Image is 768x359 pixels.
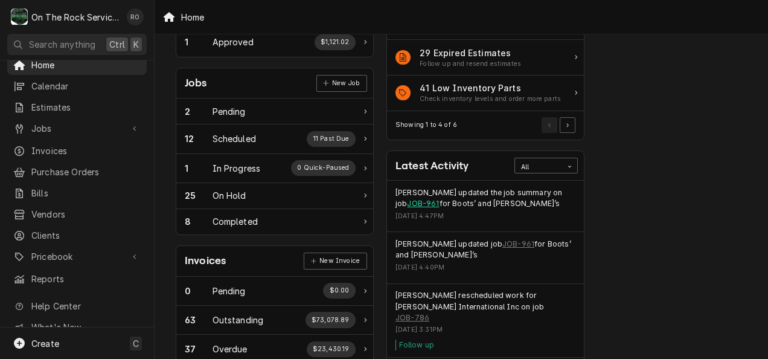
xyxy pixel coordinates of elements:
a: Work Status [176,306,373,335]
div: Event [387,232,584,283]
div: Event [387,284,584,358]
div: Event Timestamp [395,263,575,273]
span: Ctrl [109,38,125,51]
div: Work Status Supplemental Data [306,312,356,328]
span: What's New [31,321,139,334]
div: Card Header [387,151,584,181]
a: Reports [7,269,147,289]
div: Event Message [395,340,575,351]
a: Work Status [176,154,373,183]
div: Card: Jobs [176,68,374,235]
a: Work Status [176,277,373,306]
a: Clients [7,225,147,245]
div: Work Status Count [185,36,213,48]
div: Card Header [176,68,373,99]
a: Work Status [176,183,373,209]
span: K [133,38,139,51]
a: Estimates [7,97,147,117]
div: Action Item Suggestion [420,94,561,104]
div: On The Rock Services [31,11,120,24]
span: Help Center [31,300,139,312]
div: Work Status Count [185,285,213,297]
div: Rich Ortega's Avatar [127,8,144,25]
div: Action Item Suggestion [420,59,521,69]
a: Action Item [387,40,584,76]
div: Event String [395,290,575,323]
a: Work Status [176,99,373,125]
span: Vendors [31,208,141,221]
div: Work Status Count [185,314,213,326]
a: New Job [316,75,367,92]
div: Work Status Supplemental Data [315,34,356,50]
div: Card Title [395,158,469,174]
div: Work Status Title [213,314,264,326]
a: Invoices [7,141,147,161]
div: Work Status Count [185,343,213,355]
span: Pricebook [31,250,123,263]
a: Home [7,55,147,75]
div: Event Details [395,187,575,225]
div: Card Link Button [316,75,367,92]
div: Work Status Supplemental Data [323,283,356,299]
span: Purchase Orders [31,166,141,178]
div: Action Item Title [420,47,521,59]
div: Work Status Title [213,36,254,48]
div: Work Status Supplemental Data [291,160,356,176]
span: C [133,337,139,350]
a: JOB-961 [407,198,439,209]
div: Work Status Title [213,162,261,175]
div: Card Header [176,246,373,276]
div: On The Rock Services's Avatar [11,8,28,25]
span: Reports [31,273,141,285]
div: Work Status Count [185,105,213,118]
a: Calendar [7,76,147,96]
a: Work Status [176,209,373,234]
div: Card Data [176,99,373,234]
div: Work Status Count [185,189,213,202]
div: Action Item Title [420,82,561,94]
div: Event Timestamp [395,325,575,335]
span: Invoices [31,144,141,157]
div: Event [387,181,584,232]
a: Work Status [176,125,373,154]
span: Create [31,338,59,349]
a: Go to Pricebook [7,247,147,267]
span: Bills [31,187,141,199]
a: Purchase Orders [7,162,147,182]
button: Go to Next Page [560,117,575,133]
div: Current Page Details [395,120,457,130]
span: Estimates [31,101,141,114]
a: Vendors [7,204,147,224]
div: O [11,8,28,25]
div: Card Data Filter Control [514,158,578,173]
a: Go to Jobs [7,118,147,138]
span: Search anything [29,38,95,51]
div: Event String [395,239,575,261]
span: Home [31,59,141,71]
a: Work Status [176,28,373,56]
div: Card Title [185,253,226,269]
div: Work Status Title [213,132,256,145]
a: JOB-961 [502,239,534,250]
button: Go to Previous Page [542,117,557,133]
div: Pagination Controls [540,117,576,133]
a: Action Item [387,76,584,111]
a: Go to Help Center [7,296,147,316]
a: Bills [7,183,147,203]
div: All [521,163,556,172]
a: Go to What's New [7,317,147,337]
div: Work Status Title [213,215,258,228]
div: Event Timestamp [395,212,575,221]
div: Card Title [185,75,207,91]
div: Card Footer: Pagination [387,111,584,140]
div: Work Status Count [185,215,213,228]
div: Work Status Title [213,189,246,202]
div: Event String [395,187,575,210]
